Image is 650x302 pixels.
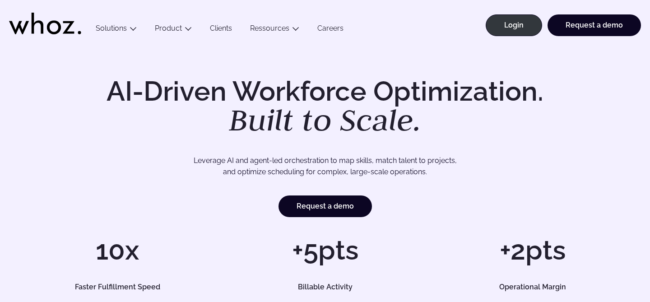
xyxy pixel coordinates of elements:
h1: +5pts [226,237,424,264]
h1: +2pts [433,237,632,264]
p: Leverage AI and agent-led orchestration to map skills, match talent to projects, and optimize sch... [49,155,601,178]
button: Ressources [241,24,308,36]
a: Product [155,24,182,33]
em: Built to Scale. [229,100,421,139]
a: Ressources [250,24,289,33]
a: Login [486,14,542,36]
h1: 10x [18,237,217,264]
button: Solutions [87,24,146,36]
a: Request a demo [279,195,372,217]
h1: AI-Driven Workforce Optimization. [94,78,556,135]
button: Product [146,24,201,36]
a: Request a demo [548,14,641,36]
h5: Faster Fulfillment Speed [28,283,207,291]
a: Careers [308,24,353,36]
h5: Billable Activity [236,283,414,291]
h5: Operational Margin [443,283,622,291]
a: Clients [201,24,241,36]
